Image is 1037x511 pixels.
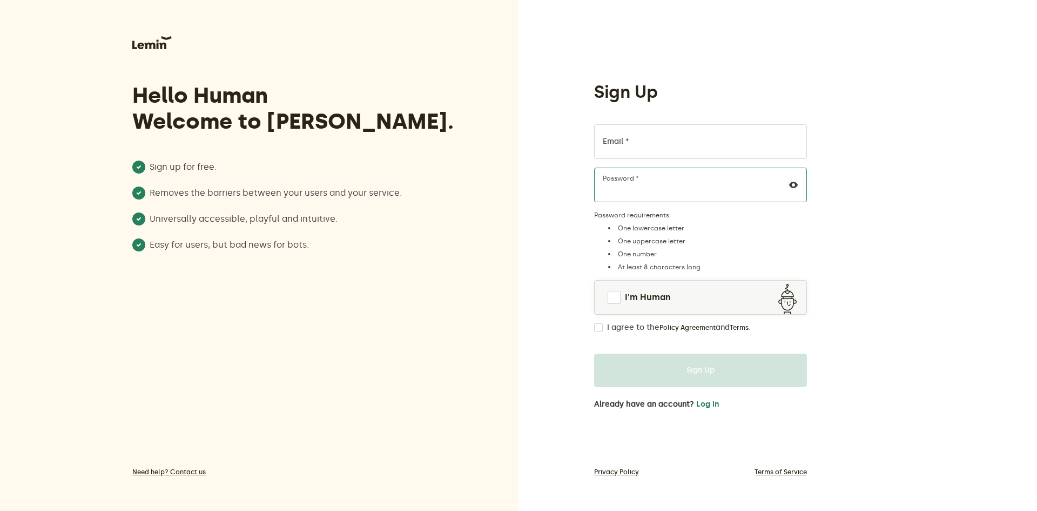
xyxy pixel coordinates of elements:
li: Easy for users, but bad news for bots. [132,238,461,251]
a: Privacy Policy [594,468,639,476]
label: Password * [603,174,639,183]
a: Need help? Contact us [132,468,461,476]
li: One number [605,250,807,258]
a: Terms [730,323,749,332]
li: At least 8 characters long [605,263,807,271]
label: Email * [603,137,629,146]
li: One uppercase letter [605,237,807,245]
button: Sign Up [594,354,807,387]
input: Email * [594,124,807,159]
li: Sign up for free. [132,161,461,174]
label: I agree to the and . [607,323,751,332]
span: I'm Human [625,291,671,304]
li: One lowercase letter [605,224,807,233]
button: Log in [696,400,719,409]
h3: Hello Human Welcome to [PERSON_NAME]. [132,83,461,135]
h1: Sign Up [594,81,658,103]
li: Removes the barriers between your users and your service. [132,187,461,200]
img: Lemin logo [132,36,172,49]
label: Password requirements: [594,211,807,220]
li: Universally accessible, playful and intuitive. [132,213,461,225]
a: Terms of Service [755,468,807,476]
span: Already have an account? [594,400,694,409]
a: Policy Agreement [659,323,716,332]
